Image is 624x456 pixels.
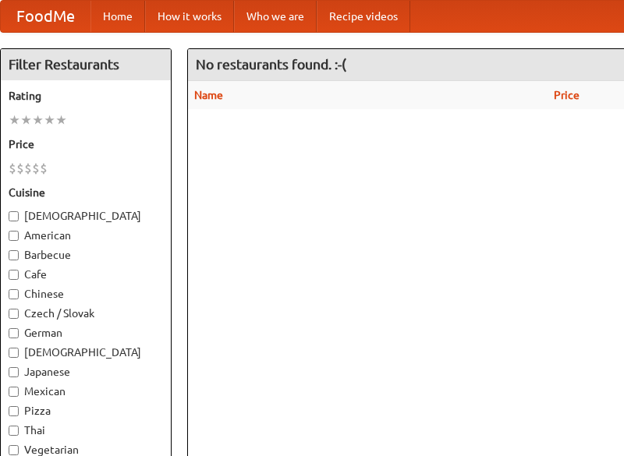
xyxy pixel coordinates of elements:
input: Pizza [9,406,19,416]
a: Price [554,89,580,101]
li: $ [9,160,16,177]
ng-pluralize: No restaurants found. :-( [196,57,346,72]
li: $ [32,160,40,177]
h4: Filter Restaurants [1,49,171,80]
a: How it works [145,1,234,32]
input: Cafe [9,270,19,280]
input: Chinese [9,289,19,299]
label: Mexican [9,384,163,399]
li: $ [24,160,32,177]
input: Thai [9,426,19,436]
li: ★ [44,111,55,129]
li: ★ [32,111,44,129]
li: $ [16,160,24,177]
label: Cafe [9,267,163,282]
label: Czech / Slovak [9,306,163,321]
a: FoodMe [1,1,90,32]
h5: Rating [9,88,163,104]
label: Thai [9,422,163,438]
li: ★ [55,111,67,129]
label: German [9,325,163,341]
input: Mexican [9,387,19,397]
a: Name [194,89,223,101]
input: Czech / Slovak [9,309,19,319]
a: Recipe videos [317,1,410,32]
input: German [9,328,19,338]
input: Japanese [9,367,19,377]
label: Barbecue [9,247,163,263]
input: Vegetarian [9,445,19,455]
label: [DEMOGRAPHIC_DATA] [9,208,163,224]
input: [DEMOGRAPHIC_DATA] [9,211,19,221]
label: Chinese [9,286,163,302]
input: [DEMOGRAPHIC_DATA] [9,348,19,358]
label: [DEMOGRAPHIC_DATA] [9,345,163,360]
a: Who we are [234,1,317,32]
label: American [9,228,163,243]
a: Home [90,1,145,32]
li: ★ [20,111,32,129]
input: Barbecue [9,250,19,260]
label: Pizza [9,403,163,419]
li: ★ [9,111,20,129]
input: American [9,231,19,241]
h5: Cuisine [9,185,163,200]
li: $ [40,160,48,177]
h5: Price [9,136,163,152]
label: Japanese [9,364,163,380]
